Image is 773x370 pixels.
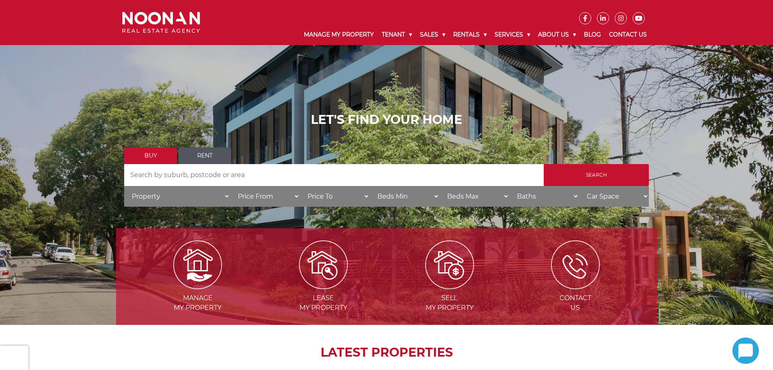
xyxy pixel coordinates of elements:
[122,12,200,33] img: Noonan Real Estate Agency
[425,240,474,289] img: Sell my property
[513,260,637,312] a: ICONS ContactUs
[136,260,260,312] a: Manage my Property Managemy Property
[124,147,177,164] a: Buy
[491,24,534,45] a: Services
[179,147,231,164] a: Rent
[124,113,649,127] h1: LET'S FIND YOUR HOME
[378,24,416,45] a: Tenant
[513,293,637,313] span: Contact Us
[416,24,449,45] a: Sales
[261,260,385,312] a: Lease my property Leasemy Property
[173,240,222,289] img: Manage my Property
[261,293,385,313] span: Lease my Property
[388,293,512,313] span: Sell my Property
[605,24,651,45] a: Contact Us
[300,24,378,45] a: Manage My Property
[534,24,580,45] a: About Us
[124,164,544,186] input: Search by suburb, postcode or area
[580,24,605,45] a: Blog
[544,164,649,186] input: Search
[136,293,260,313] span: Manage my Property
[136,345,637,360] h2: LATEST PROPERTIES
[299,240,348,289] img: Lease my property
[551,240,600,289] img: ICONS
[388,260,512,312] a: Sell my property Sellmy Property
[449,24,491,45] a: Rentals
